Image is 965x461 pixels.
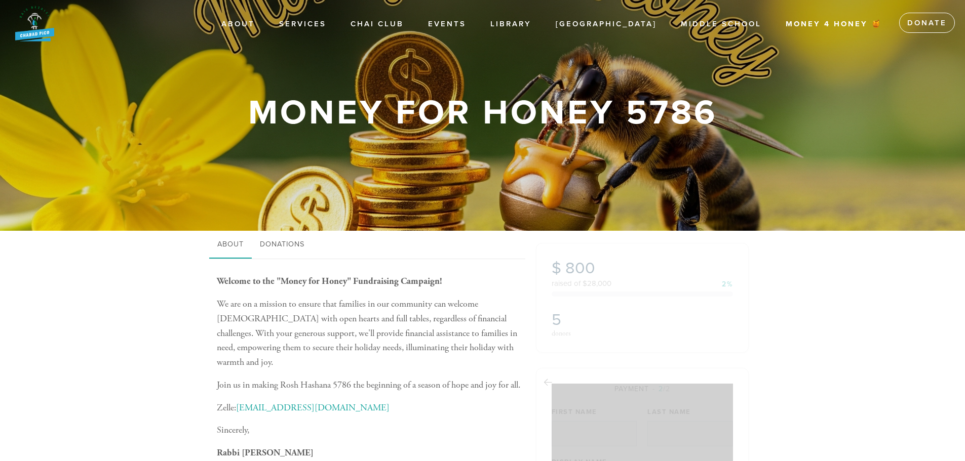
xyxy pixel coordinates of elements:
p: Join us in making Rosh Hashana 5786 the beginning of a season of hope and joy for all. [217,378,521,393]
a: Donate [899,13,955,33]
h1: Money for Honey 5786 [248,97,717,130]
a: [GEOGRAPHIC_DATA] [548,15,664,34]
a: About [209,231,252,259]
p: Sincerely, [217,423,521,438]
h2: 5 [552,310,639,329]
a: Events [420,15,474,34]
a: Middle School [673,15,769,34]
img: New%20BB%20Logo_0.png [15,5,54,41]
a: Donations [252,231,313,259]
a: [EMAIL_ADDRESS][DOMAIN_NAME] [236,402,390,413]
b: Welcome to the "Money for Honey" Fundraising Campaign! [217,275,442,287]
span: 800 [565,259,595,278]
div: raised of $28,000 [552,280,733,287]
a: Services [272,15,334,34]
a: About [214,15,262,34]
a: Chai Club [343,15,411,34]
b: Rabbi [PERSON_NAME] [217,447,314,458]
div: 2% [722,281,733,288]
div: donors [552,330,639,337]
a: Money 4 Honey 🍯 [778,15,890,34]
a: Library [483,15,539,34]
p: We are on a mission to ensure that families in our community can welcome [DEMOGRAPHIC_DATA] with ... [217,297,521,370]
span: $ [552,259,561,278]
p: Zelle: [217,401,521,415]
